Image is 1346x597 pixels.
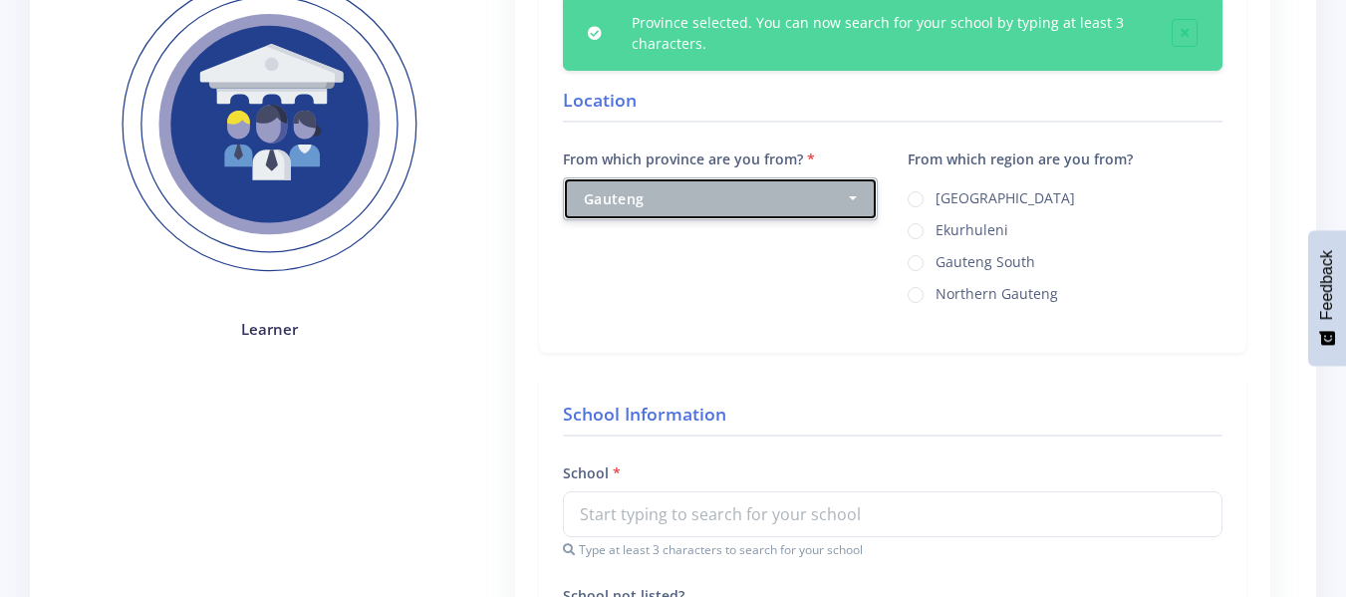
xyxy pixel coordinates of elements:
[563,462,621,483] label: School
[617,12,1157,54] div: Province selected. You can now search for your school by typing at least 3 characters.
[1318,250,1336,320] span: Feedback
[563,491,1222,537] input: Start typing to search for your school
[563,541,1222,559] small: Type at least 3 characters to search for your school
[1308,230,1346,366] button: Feedback - Show survey
[936,251,1035,267] label: Gauteng South
[563,401,1222,437] h4: School Information
[908,149,1133,169] label: From which region are you from?
[92,318,447,341] h4: Learner
[936,187,1075,203] label: [GEOGRAPHIC_DATA]
[563,87,1222,123] h4: Location
[563,149,815,169] label: From which province are you from?
[563,177,878,220] button: Gauteng
[936,283,1058,299] label: Northern Gauteng
[584,188,845,209] div: Gauteng
[936,219,1008,235] label: Ekurhuleni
